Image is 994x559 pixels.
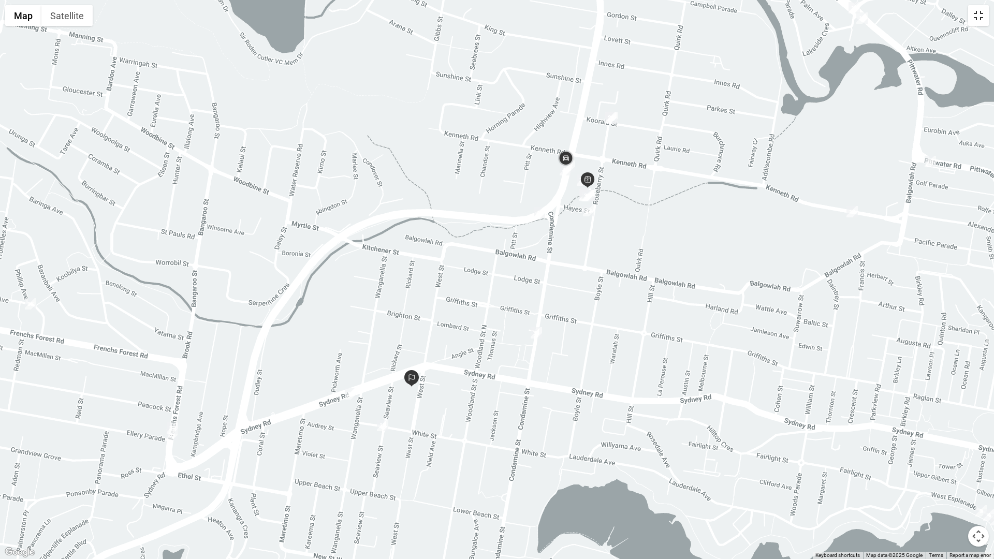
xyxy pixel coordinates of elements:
div: 3 [975,505,987,517]
button: Keyboard shortcuts [815,552,860,559]
button: Map camera controls [968,526,989,547]
a: Report a map error [949,552,991,558]
div: 13 [925,156,936,167]
span: Map data ©2025 Google [866,552,923,558]
div: 18 [846,206,858,217]
a: Terms [929,552,943,558]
